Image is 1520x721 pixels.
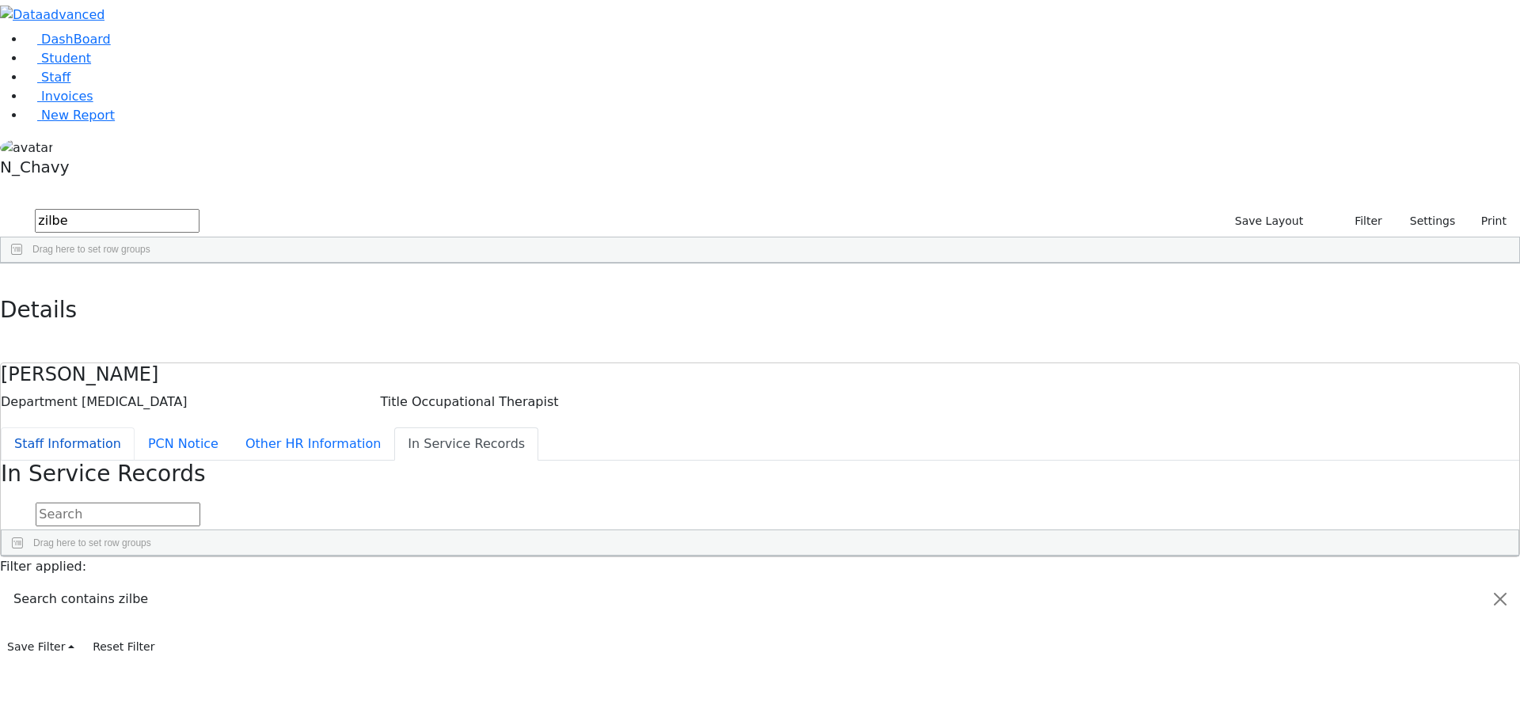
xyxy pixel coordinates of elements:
a: Student [25,51,91,66]
span: Drag here to set row groups [33,537,151,548]
a: DashBoard [25,32,111,47]
button: Settings [1389,209,1462,233]
span: Invoices [41,89,93,104]
input: Search [35,209,199,233]
button: Filter [1334,209,1389,233]
span: New Report [41,108,115,123]
span: [MEDICAL_DATA] [82,394,188,409]
label: Title [381,393,408,412]
button: Save Layout [1228,209,1310,233]
h4: [PERSON_NAME] [1,363,1519,386]
button: Close [1481,577,1519,621]
span: Occupational Therapist [412,394,559,409]
button: PCN Notice [135,427,232,461]
button: In Service Records [394,427,538,461]
span: Drag here to set row groups [32,244,150,255]
button: Print [1462,209,1514,233]
h3: In Service Records [1,461,1519,488]
a: New Report [25,108,115,123]
button: Other HR Information [232,427,394,461]
span: Staff [41,70,70,85]
a: Staff [25,70,70,85]
button: Staff Information [1,427,135,461]
input: Search [36,503,200,526]
button: Reset Filter [85,635,161,659]
span: Student [41,51,91,66]
span: DashBoard [41,32,111,47]
label: Department [1,393,78,412]
a: Invoices [25,89,93,104]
